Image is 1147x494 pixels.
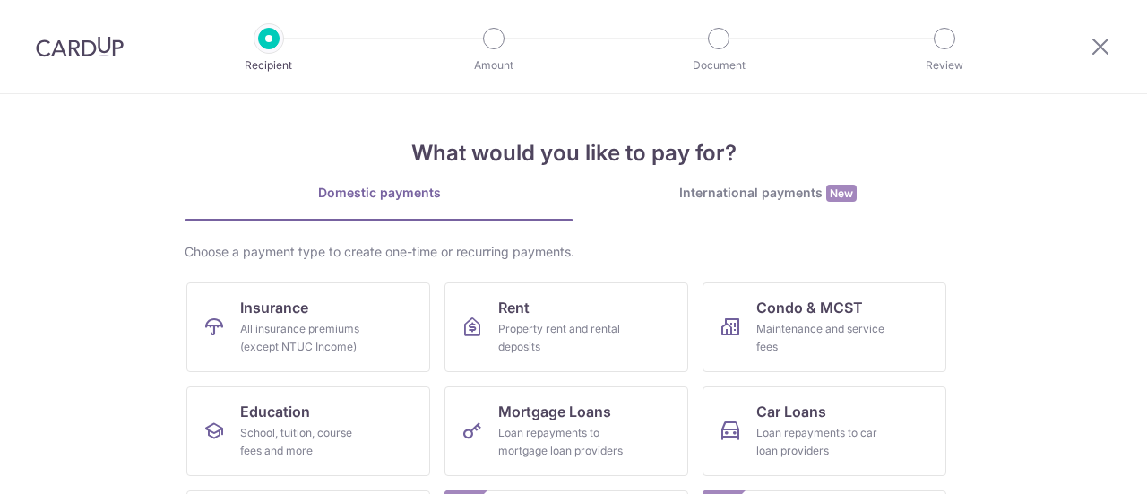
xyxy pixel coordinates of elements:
div: Loan repayments to mortgage loan providers [498,424,627,460]
div: School, tuition, course fees and more [240,424,369,460]
iframe: Opens a widget where you can find more information [1032,440,1129,485]
span: Condo & MCST [756,297,863,318]
div: Loan repayments to car loan providers [756,424,885,460]
span: Car Loans [756,401,826,422]
a: RentProperty rent and rental deposits [444,282,688,372]
div: Choose a payment type to create one-time or recurring payments. [185,243,962,261]
span: New [826,185,857,202]
p: Review [878,56,1011,74]
img: CardUp [36,36,124,57]
div: International payments [573,184,962,203]
div: Maintenance and service fees [756,320,885,356]
div: Domestic payments [185,184,573,202]
span: Education [240,401,310,422]
span: Rent [498,297,530,318]
div: All insurance premiums (except NTUC Income) [240,320,369,356]
a: InsuranceAll insurance premiums (except NTUC Income) [186,282,430,372]
span: Mortgage Loans [498,401,611,422]
p: Recipient [203,56,335,74]
span: Insurance [240,297,308,318]
a: Condo & MCSTMaintenance and service fees [703,282,946,372]
a: EducationSchool, tuition, course fees and more [186,386,430,476]
h4: What would you like to pay for? [185,137,962,169]
p: Document [652,56,785,74]
a: Mortgage LoansLoan repayments to mortgage loan providers [444,386,688,476]
a: Car LoansLoan repayments to car loan providers [703,386,946,476]
div: Property rent and rental deposits [498,320,627,356]
p: Amount [427,56,560,74]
